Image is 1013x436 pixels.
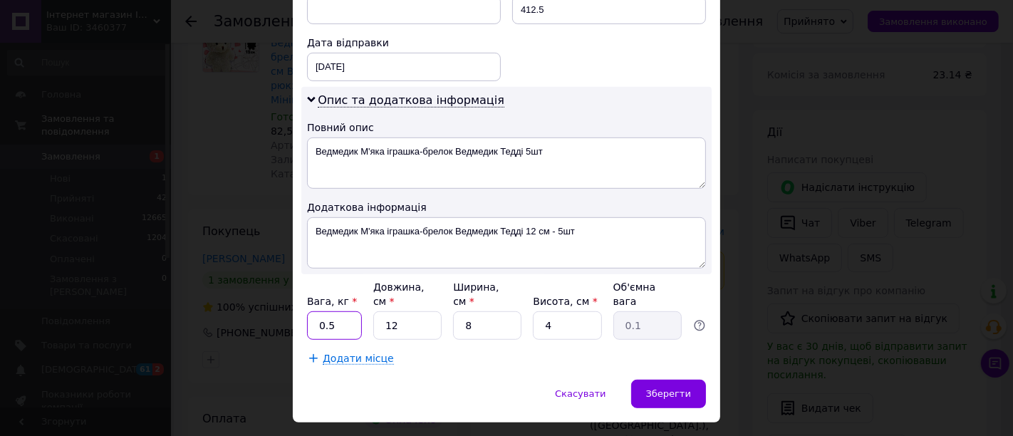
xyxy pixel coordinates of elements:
[307,296,357,307] label: Вага, кг
[453,281,499,307] label: Ширина, см
[646,388,691,399] span: Зберегти
[307,120,706,135] div: Повний опис
[323,353,394,365] span: Додати місце
[373,281,425,307] label: Довжина, см
[613,280,682,308] div: Об'ємна вага
[307,137,706,189] textarea: Ведмедик М'яка іграшка-брелок Ведмедик Тедді 5шт
[307,36,501,50] div: Дата відправки
[307,217,706,269] textarea: Ведмедик М'яка іграшка-брелок Ведмедик Тедді 12 см - 5шт
[555,388,606,399] span: Скасувати
[533,296,597,307] label: Висота, см
[307,200,706,214] div: Додаткова інформація
[318,93,504,108] span: Опис та додаткова інформація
